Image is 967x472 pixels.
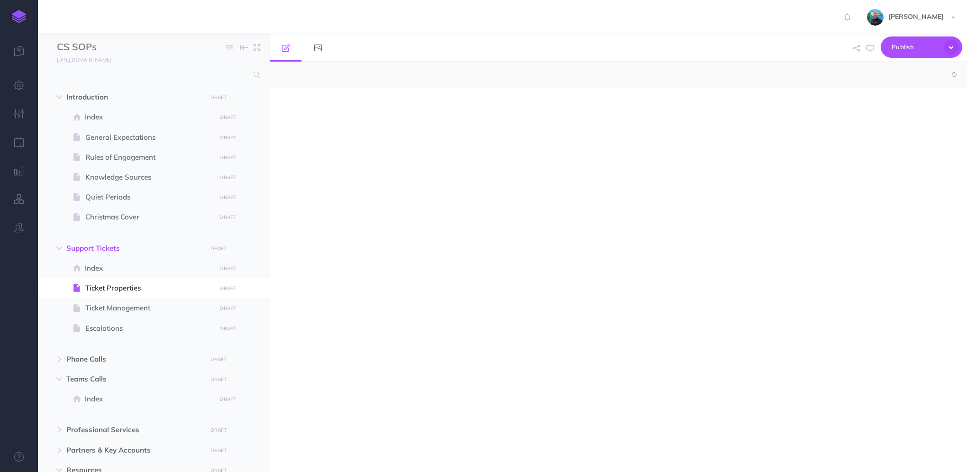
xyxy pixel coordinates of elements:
[207,243,230,254] button: DRAFT
[216,172,240,183] button: DRAFT
[207,425,230,436] button: DRAFT
[219,114,236,120] small: DRAFT
[216,323,240,334] button: DRAFT
[216,303,240,314] button: DRAFT
[85,172,213,183] span: Knowledge Sources
[57,66,248,83] input: Search
[66,373,201,385] span: Teams Calls
[892,40,939,54] span: Publish
[66,354,201,365] span: Phone Calls
[210,356,227,363] small: DRAFT
[85,211,213,223] span: Christmas Cover
[207,92,230,103] button: DRAFT
[57,40,168,54] input: Documentation Name
[207,354,230,365] button: DRAFT
[66,243,201,254] span: Support Tickets
[85,323,213,334] span: Escalations
[210,376,227,382] small: DRAFT
[210,245,227,252] small: DRAFT
[85,263,213,274] span: Index
[85,152,213,163] span: Rules of Engagement
[219,326,236,332] small: DRAFT
[85,132,213,143] span: General Expectations
[210,94,227,100] small: DRAFT
[219,305,236,311] small: DRAFT
[85,191,213,203] span: Quiet Periods
[867,9,884,26] img: 925838e575eb33ea1a1ca055db7b09b0.jpg
[85,282,213,294] span: Ticket Properties
[85,302,213,314] span: Ticket Management
[219,174,236,181] small: DRAFT
[66,91,201,103] span: Introduction
[210,427,227,433] small: DRAFT
[219,194,236,200] small: DRAFT
[219,154,236,161] small: DRAFT
[216,394,240,405] button: DRAFT
[216,212,240,223] button: DRAFT
[216,112,240,123] button: DRAFT
[219,135,236,141] small: DRAFT
[66,424,201,436] span: Professional Services
[207,374,230,385] button: DRAFT
[207,445,230,456] button: DRAFT
[12,10,26,23] img: logo-mark.svg
[57,56,111,63] small: [URL][DOMAIN_NAME]
[219,214,236,220] small: DRAFT
[216,152,240,163] button: DRAFT
[884,12,949,21] span: [PERSON_NAME]
[216,192,240,203] button: DRAFT
[216,283,240,294] button: DRAFT
[38,54,120,64] a: [URL][DOMAIN_NAME]
[85,393,213,405] span: Index
[85,111,213,123] span: Index
[219,285,236,291] small: DRAFT
[881,36,962,58] button: Publish
[216,132,240,143] button: DRAFT
[219,396,236,402] small: DRAFT
[66,445,201,456] span: Partners & Key Accounts
[219,265,236,272] small: DRAFT
[210,447,227,454] small: DRAFT
[216,263,240,274] button: DRAFT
